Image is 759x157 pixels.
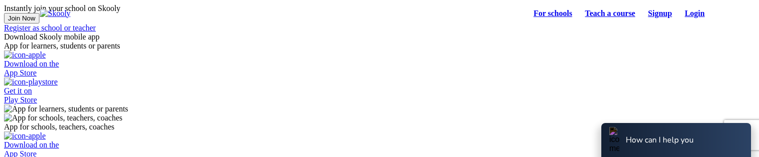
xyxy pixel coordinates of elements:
div: Get it on [4,86,755,95]
img: Skooly [40,9,70,18]
img: icon-message [609,127,619,153]
div: Download on the [4,140,755,149]
img: App for learners, students or parents [4,104,128,113]
div: App for learners, students or parents [4,41,755,50]
div: App Store [4,68,755,77]
div: How can I help you [626,134,694,145]
img: App for schools, teachers, coaches [4,113,122,122]
a: Teach a course [578,6,641,20]
a: Get it onPlay Store [4,77,755,104]
div: Download Skooly mobile app [4,32,755,41]
a: Register as school or teacher [4,23,96,32]
a: Signup [642,6,679,20]
button: icon-messageHow can I help you [601,123,751,157]
img: icon-apple [4,131,46,140]
img: icon-apple [4,50,46,59]
a: For schools [527,6,578,20]
div: Play Store [4,95,755,104]
div: Download on the [4,59,755,68]
img: icon-playstore [4,77,58,86]
div: App for schools, teachers, coaches [4,122,755,131]
a: Download on theApp Store [4,50,755,77]
a: Login [678,6,711,20]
